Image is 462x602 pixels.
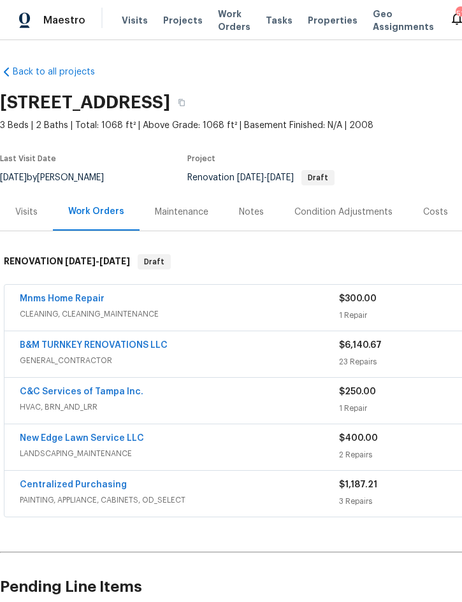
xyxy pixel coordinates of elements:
[339,341,382,350] span: $6,140.67
[218,8,250,33] span: Work Orders
[122,14,148,27] span: Visits
[139,255,170,268] span: Draft
[187,173,335,182] span: Renovation
[237,173,294,182] span: -
[308,14,357,27] span: Properties
[373,8,434,33] span: Geo Assignments
[303,174,333,182] span: Draft
[68,205,124,218] div: Work Orders
[423,206,448,219] div: Costs
[99,257,130,266] span: [DATE]
[65,257,130,266] span: -
[170,91,193,114] button: Copy Address
[239,206,264,219] div: Notes
[20,354,339,367] span: GENERAL_CONTRACTOR
[20,341,168,350] a: B&M TURNKEY RENOVATIONS LLC
[155,206,208,219] div: Maintenance
[339,480,377,489] span: $1,187.21
[20,447,339,460] span: LANDSCAPING_MAINTENANCE
[15,206,38,219] div: Visits
[20,494,339,506] span: PAINTING, APPLIANCE, CABINETS, OD_SELECT
[267,173,294,182] span: [DATE]
[294,206,393,219] div: Condition Adjustments
[65,257,96,266] span: [DATE]
[20,480,127,489] a: Centralized Purchasing
[20,308,339,320] span: CLEANING, CLEANING_MAINTENANCE
[20,401,339,413] span: HVAC, BRN_AND_LRR
[339,387,376,396] span: $250.00
[43,14,85,27] span: Maestro
[20,434,144,443] a: New Edge Lawn Service LLC
[163,14,203,27] span: Projects
[20,387,143,396] a: C&C Services of Tampa Inc.
[237,173,264,182] span: [DATE]
[266,16,292,25] span: Tasks
[4,254,130,269] h6: RENOVATION
[187,155,215,162] span: Project
[20,294,105,303] a: Mnms Home Repair
[339,434,378,443] span: $400.00
[339,294,377,303] span: $300.00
